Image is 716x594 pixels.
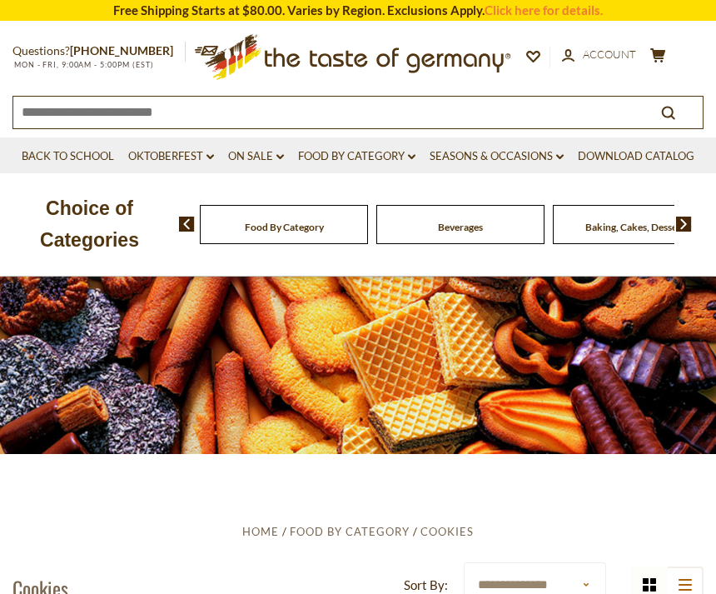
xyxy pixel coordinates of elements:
a: Account [562,46,636,64]
a: Seasons & Occasions [430,147,564,166]
a: [PHONE_NUMBER] [70,43,173,57]
a: Download Catalog [578,147,694,166]
a: Food By Category [298,147,415,166]
a: On Sale [228,147,284,166]
a: Oktoberfest [128,147,214,166]
a: Beverages [438,221,483,233]
a: Baking, Cakes, Desserts [585,221,689,233]
a: Food By Category [245,221,324,233]
span: Account [583,47,636,61]
a: Food By Category [290,525,410,538]
p: Questions? [12,41,186,62]
img: previous arrow [179,217,195,232]
a: Cookies [420,525,474,538]
a: Home [242,525,279,538]
span: MON - FRI, 9:00AM - 5:00PM (EST) [12,60,154,69]
img: next arrow [676,217,692,232]
a: Back to School [22,147,114,166]
a: Click here for details. [485,2,603,17]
